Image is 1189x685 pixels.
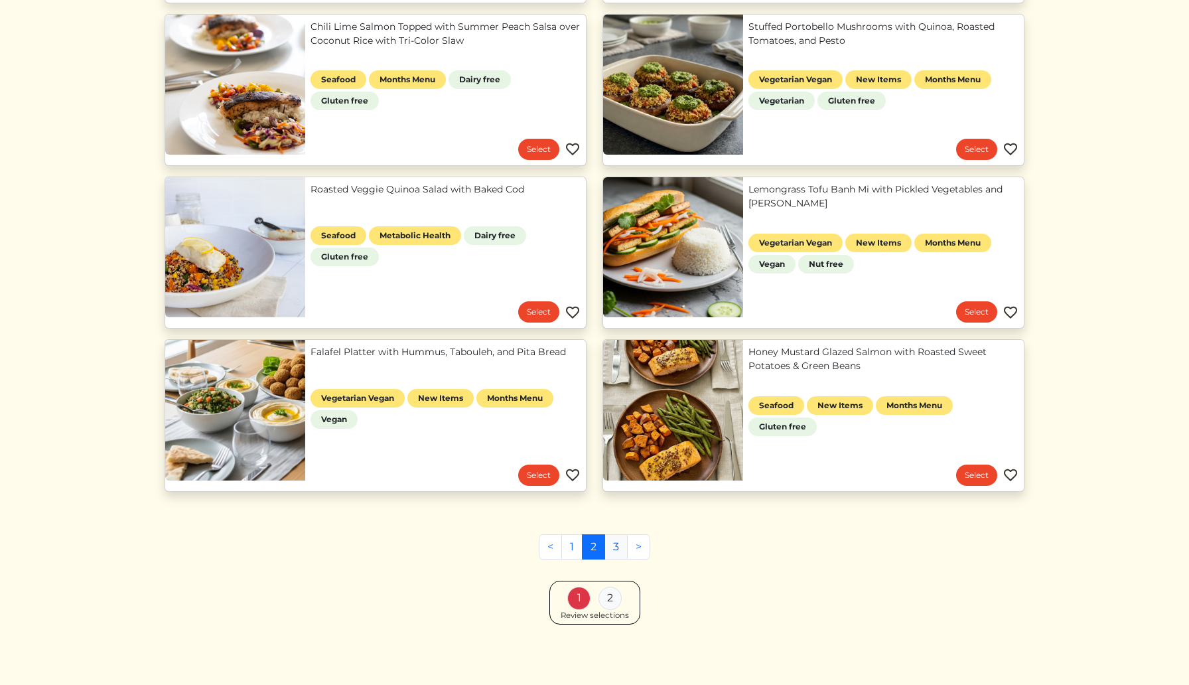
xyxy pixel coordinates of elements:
[311,345,581,359] a: Falafel Platter with Hummus, Tabouleh, and Pita Bread
[565,467,581,483] img: Favorite menu item
[539,534,650,570] nav: Pages
[956,301,997,323] a: Select
[604,534,628,560] a: 3
[1003,305,1018,321] img: Favorite menu item
[748,345,1018,373] a: Honey Mustard Glazed Salmon with Roasted Sweet Potatoes & Green Beans
[565,141,581,157] img: Favorite menu item
[518,465,559,486] a: Select
[549,581,640,625] a: 1 2 Review selections
[567,587,591,610] div: 1
[748,183,1018,210] a: Lemongrass Tofu Banh Mi with Pickled Vegetables and [PERSON_NAME]
[956,465,997,486] a: Select
[561,534,583,560] a: 1
[311,20,581,48] a: Chili Lime Salmon Topped with Summer Peach Salsa over Coconut Rice with Tri-Color Slaw
[582,534,605,560] a: 2
[518,139,559,160] a: Select
[956,139,997,160] a: Select
[311,183,581,196] a: Roasted Veggie Quinoa Salad with Baked Cod
[561,610,629,622] div: Review selections
[539,534,562,560] a: Previous
[598,587,622,610] div: 2
[627,534,650,560] a: Next
[565,305,581,321] img: Favorite menu item
[748,20,1018,48] a: Stuffed Portobello Mushrooms with Quinoa, Roasted Tomatoes, and Pesto
[518,301,559,323] a: Select
[1003,141,1018,157] img: Favorite menu item
[1003,467,1018,483] img: Favorite menu item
